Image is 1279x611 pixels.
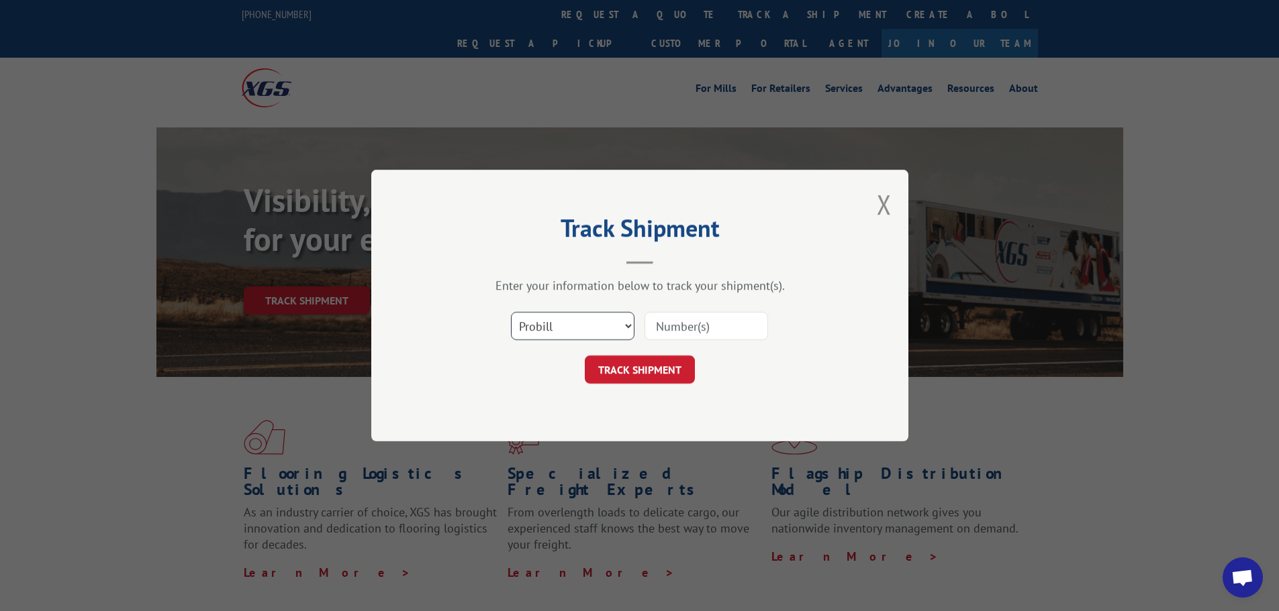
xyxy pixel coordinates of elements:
div: Open chat [1223,557,1263,598]
h2: Track Shipment [438,219,841,244]
button: Close modal [877,186,892,222]
button: TRACK SHIPMENT [585,355,695,384]
div: Enter your information below to track your shipment(s). [438,278,841,293]
input: Number(s) [645,312,768,340]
